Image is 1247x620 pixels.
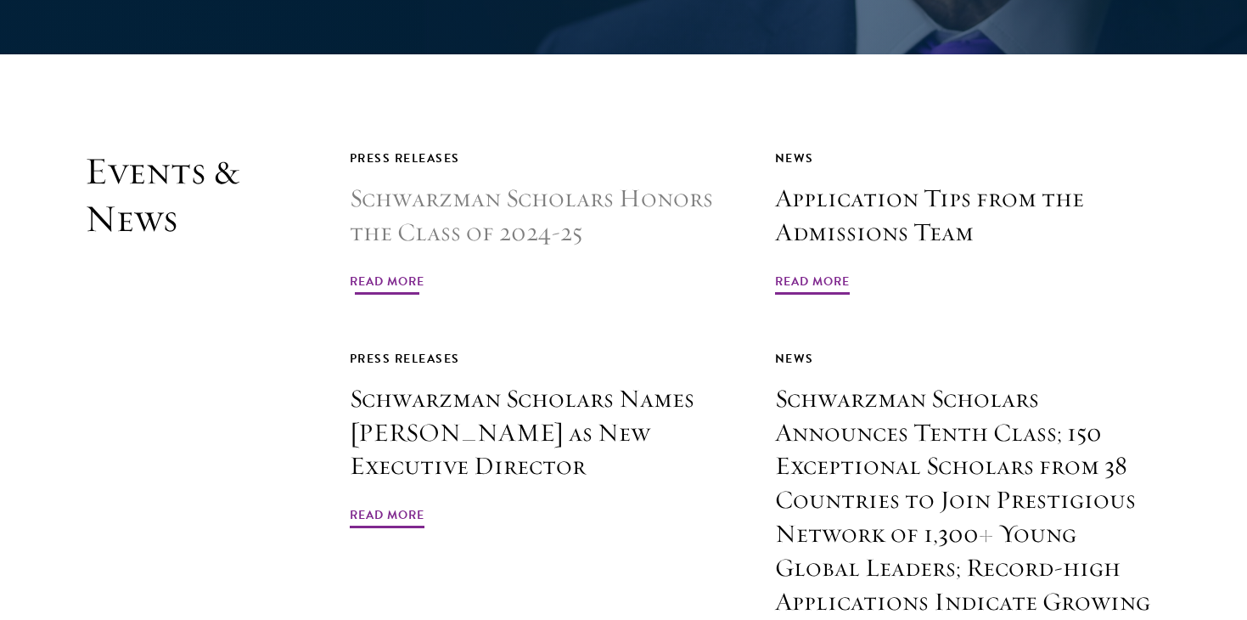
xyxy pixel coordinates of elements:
h3: Schwarzman Scholars Honors the Class of 2024-25 [350,182,737,250]
span: Read More [775,271,850,297]
a: Press Releases Schwarzman Scholars Honors the Class of 2024-25 Read More [350,148,737,297]
span: Read More [350,271,424,297]
div: Press Releases [350,348,737,369]
a: Press Releases Schwarzman Scholars Names [PERSON_NAME] as New Executive Director Read More [350,348,737,532]
div: News [775,348,1162,369]
div: News [775,148,1162,169]
span: Read More [350,504,424,531]
a: News Application Tips from the Admissions Team Read More [775,148,1162,297]
div: Press Releases [350,148,737,169]
h3: Schwarzman Scholars Names [PERSON_NAME] as New Executive Director [350,382,737,484]
h3: Application Tips from the Admissions Team [775,182,1162,250]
